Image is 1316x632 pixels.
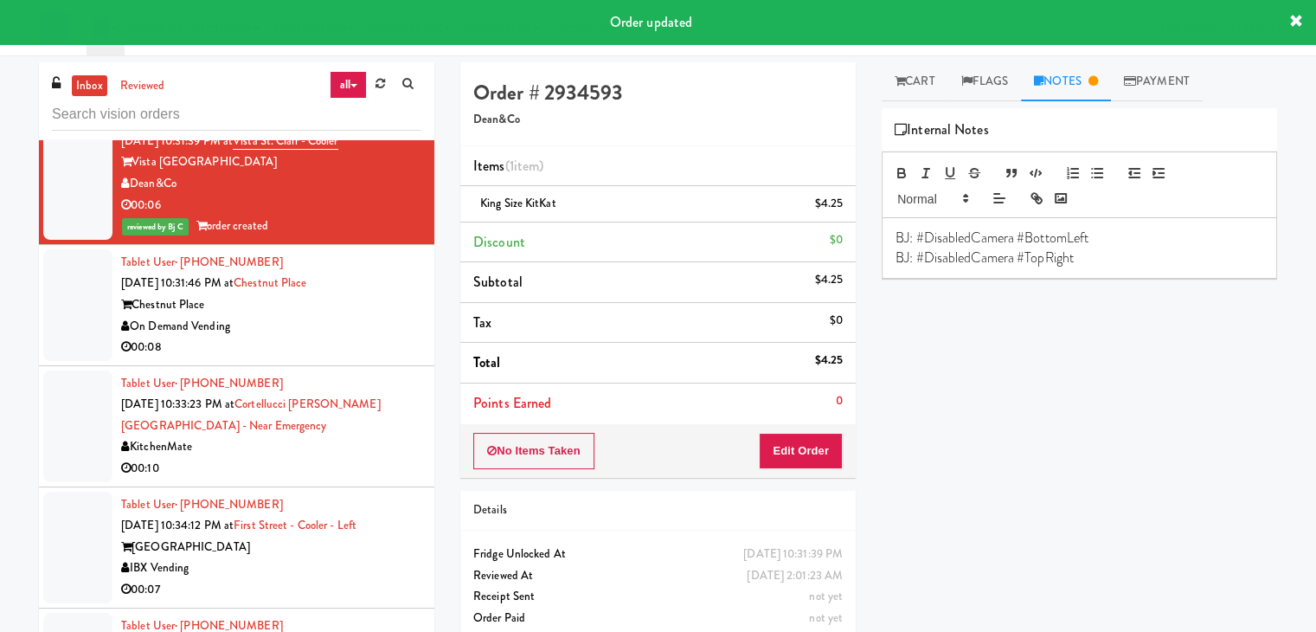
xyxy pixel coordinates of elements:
a: Cart [882,62,948,101]
div: 00:08 [121,337,421,358]
div: 00:10 [121,458,421,480]
span: Points Earned [473,393,551,413]
div: [GEOGRAPHIC_DATA] [121,537,421,558]
div: KitchenMate [121,436,421,458]
a: Cortellucci [PERSON_NAME][GEOGRAPHIC_DATA] - near Emergency [121,396,381,434]
a: First Street - Cooler - Left [234,517,356,533]
div: $4.25 [815,350,844,371]
a: Flags [948,62,1022,101]
span: order created [196,217,268,234]
a: reviewed [116,75,170,97]
div: $4.25 [815,269,844,291]
li: Tablet User· [PHONE_NUMBER][DATE] 10:34:12 PM atFirst Street - Cooler - Left[GEOGRAPHIC_DATA]IBX ... [39,487,434,609]
span: [DATE] 10:31:46 PM at [121,274,234,291]
li: Tablet User· [PHONE_NUMBER][DATE] 10:31:46 PM atChestnut PlaceChestnut PlaceOn Demand Vending00:08 [39,245,434,366]
div: $0 [830,310,843,332]
div: 0 [836,390,843,412]
span: [DATE] 10:31:39 PM at [121,132,233,149]
a: Vista St. Clair - Cooler [233,132,337,150]
span: not yet [809,609,843,626]
span: (1 ) [505,156,544,176]
div: Vista [GEOGRAPHIC_DATA] [121,152,421,173]
span: BJ: #DisabledCamera #TopRight [896,248,1074,268]
a: all [330,71,366,99]
div: Details [473,500,843,521]
h4: Order # 2934593 [473,81,843,104]
span: · [PHONE_NUMBER] [175,375,283,391]
span: · [PHONE_NUMBER] [175,254,283,270]
a: Payment [1111,62,1203,101]
button: No Items Taken [473,433,594,469]
ng-pluralize: item [514,156,539,176]
span: [DATE] 10:33:23 PM at [121,396,234,412]
div: 00:07 [121,579,421,601]
span: Subtotal [473,272,523,292]
span: Items [473,156,543,176]
div: [DATE] 2:01:23 AM [747,565,843,587]
a: Tablet User· [PHONE_NUMBER] [121,254,283,270]
div: $4.25 [815,193,844,215]
a: inbox [72,75,107,97]
span: King Size KitKat [480,195,556,211]
div: Reviewed At [473,565,843,587]
div: IBX Vending [121,558,421,579]
li: Tablet User· [PHONE_NUMBER][DATE] 10:31:39 PM atVista St. Clair - CoolerVista [GEOGRAPHIC_DATA]De... [39,102,434,245]
div: 00:06 [121,195,421,216]
a: Tablet User· [PHONE_NUMBER] [121,496,283,513]
span: Order updated [610,12,692,32]
span: [DATE] 10:34:12 PM at [121,517,234,533]
span: Tax [473,313,491,332]
div: Chestnut Place [121,294,421,316]
li: Tablet User· [PHONE_NUMBER][DATE] 10:33:23 PM atCortellucci [PERSON_NAME][GEOGRAPHIC_DATA] - near... [39,366,434,487]
div: On Demand Vending [121,316,421,338]
a: Notes [1021,62,1111,101]
div: Order Paid [473,608,843,629]
a: Tablet User· [PHONE_NUMBER] [121,375,283,391]
span: Internal Notes [895,117,989,143]
span: BJ: #DisabledCamera #BottomLeft [896,228,1088,248]
div: [DATE] 10:31:39 PM [743,544,843,565]
span: reviewed by Bj C [122,218,189,235]
div: Receipt Sent [473,586,843,608]
div: Fridge Unlocked At [473,544,843,565]
span: Discount [473,232,525,252]
h5: Dean&Co [473,113,843,126]
span: · [PHONE_NUMBER] [175,496,283,513]
button: Edit Order [759,433,843,469]
span: Total [473,352,501,372]
span: not yet [809,588,843,604]
a: Chestnut Place [234,274,306,291]
input: Search vision orders [52,99,421,131]
div: Dean&Co [121,173,421,195]
div: $0 [830,229,843,251]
